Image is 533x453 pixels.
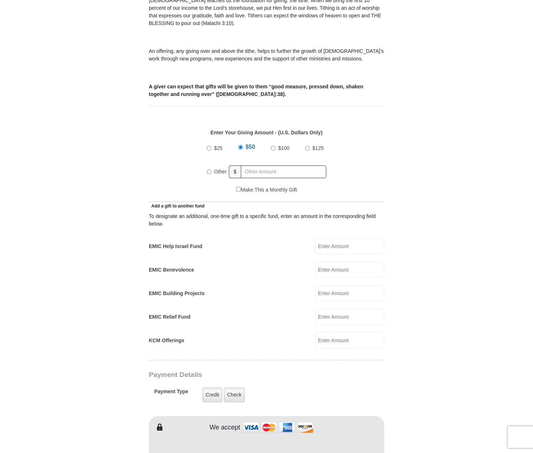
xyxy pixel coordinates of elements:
span: $50 [245,144,255,150]
b: A giver can expect that gifts will be given to them “good measure, pressed down, shaken together ... [149,84,363,97]
label: EMIC Relief Fund [149,313,190,321]
h5: Payment Type [154,389,188,398]
label: EMIC Building Projects [149,290,205,297]
p: An offering, any giving over and above the tithe, helps to further the growth of [DEMOGRAPHIC_DAT... [149,47,384,63]
input: Make This a Monthly Gift [236,187,241,192]
label: EMIC Help Israel Fund [149,243,202,250]
input: Enter Amount [315,332,384,348]
input: Enter Amount [315,309,384,325]
h3: Payment Details [149,371,333,379]
span: Add a gift to another fund [149,204,205,209]
label: KCM Offerings [149,337,184,344]
span: Other [214,169,227,175]
span: $ [229,165,241,178]
label: Credit [202,387,222,402]
img: credit cards accepted [242,420,314,435]
input: Other Amount [241,165,326,178]
span: $125 [312,145,324,151]
label: EMIC Benevolence [149,266,194,274]
h4: We accept [210,424,240,432]
span: $100 [278,145,289,151]
strong: Enter Your Giving Amount - (U.S. Dollars Only) [210,130,322,135]
input: Enter Amount [315,262,384,278]
label: Check [224,387,245,402]
label: Make This a Monthly Gift [236,186,297,194]
div: To designate an additional, one-time gift to a specific fund, enter an amount in the correspondin... [149,213,384,228]
span: $25 [214,145,222,151]
input: Enter Amount [315,285,384,301]
input: Enter Amount [315,238,384,254]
